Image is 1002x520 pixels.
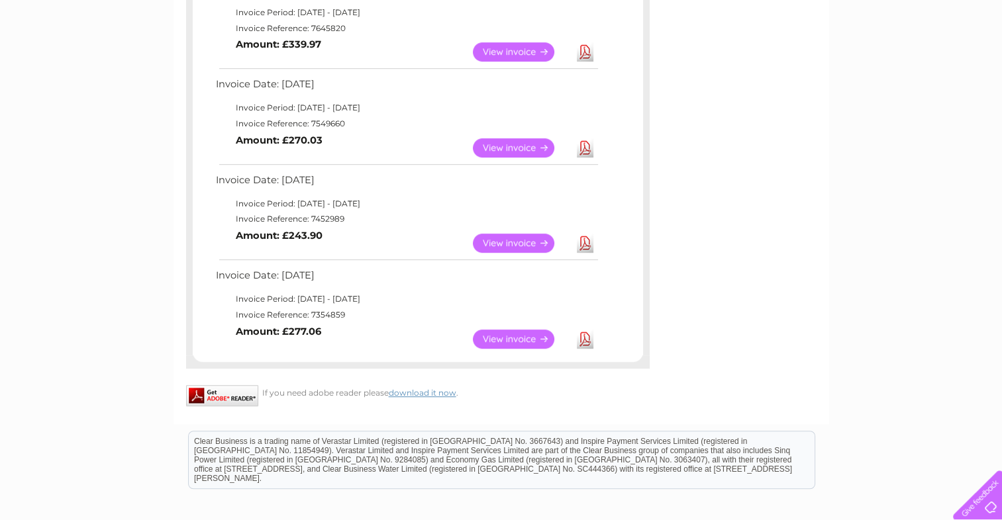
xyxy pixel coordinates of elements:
b: Amount: £339.97 [236,38,321,50]
td: Invoice Period: [DATE] - [DATE] [213,5,600,21]
a: View [473,42,570,62]
a: Telecoms [839,56,879,66]
td: Invoice Period: [DATE] - [DATE] [213,196,600,212]
b: Amount: £270.03 [236,134,323,146]
b: Amount: £277.06 [236,325,321,337]
div: Clear Business is a trading name of Verastar Limited (registered in [GEOGRAPHIC_DATA] No. 3667643... [189,7,815,64]
a: View [473,234,570,253]
td: Invoice Reference: 7645820 [213,21,600,36]
img: logo.png [35,34,103,75]
td: Invoice Date: [DATE] [213,75,600,100]
td: Invoice Reference: 7452989 [213,211,600,227]
td: Invoice Reference: 7354859 [213,307,600,323]
a: Water [769,56,794,66]
td: Invoice Date: [DATE] [213,171,600,196]
td: Invoice Date: [DATE] [213,267,600,291]
a: Blog [887,56,906,66]
a: Download [577,42,593,62]
a: Download [577,138,593,157]
a: View [473,329,570,349]
a: Download [577,234,593,253]
b: Amount: £243.90 [236,230,323,241]
a: View [473,138,570,157]
a: Energy [802,56,831,66]
td: Invoice Reference: 7549660 [213,116,600,132]
div: If you need adobe reader please . [186,385,650,398]
a: Contact [914,56,946,66]
a: Download [577,329,593,349]
a: download it now [389,388,456,398]
a: 0333 014 3131 [752,7,844,23]
td: Invoice Period: [DATE] - [DATE] [213,291,600,307]
a: Log out [958,56,989,66]
td: Invoice Period: [DATE] - [DATE] [213,100,600,116]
